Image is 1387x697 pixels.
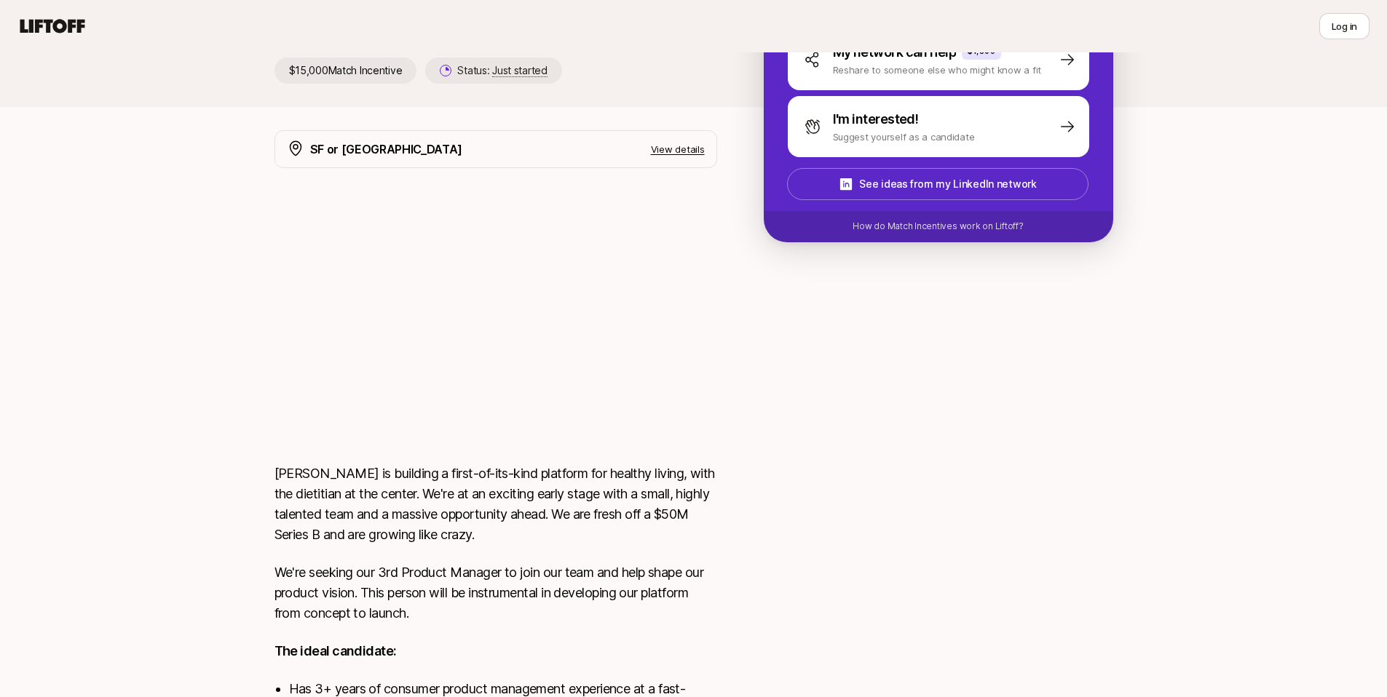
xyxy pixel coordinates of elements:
[274,197,717,446] iframe: loom-embed
[859,175,1036,193] p: See ideas from my LinkedIn network
[833,109,919,130] p: I'm interested!
[853,220,1023,233] p: How do Match Incentives work on Liftoff?
[833,130,975,144] p: Suggest yourself as a candidate
[833,63,1042,77] p: Reshare to someone else who might know a fit
[274,562,717,624] p: We're seeking our 3rd Product Manager to join our team and help shape our product vision. This pe...
[787,168,1088,200] button: See ideas from my LinkedIn network
[310,140,463,159] p: SF or [GEOGRAPHIC_DATA]
[274,463,717,545] p: [PERSON_NAME] is building a first-of-its-kind platform for healthy living, with the dietitian at ...
[651,142,705,156] p: View details
[833,42,957,63] p: My network can help
[274,57,417,84] p: $15,000 Match Incentive
[457,62,547,79] p: Status:
[274,643,397,658] strong: The ideal candidate:
[492,64,548,77] span: Just started
[1319,13,1370,39] button: Log in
